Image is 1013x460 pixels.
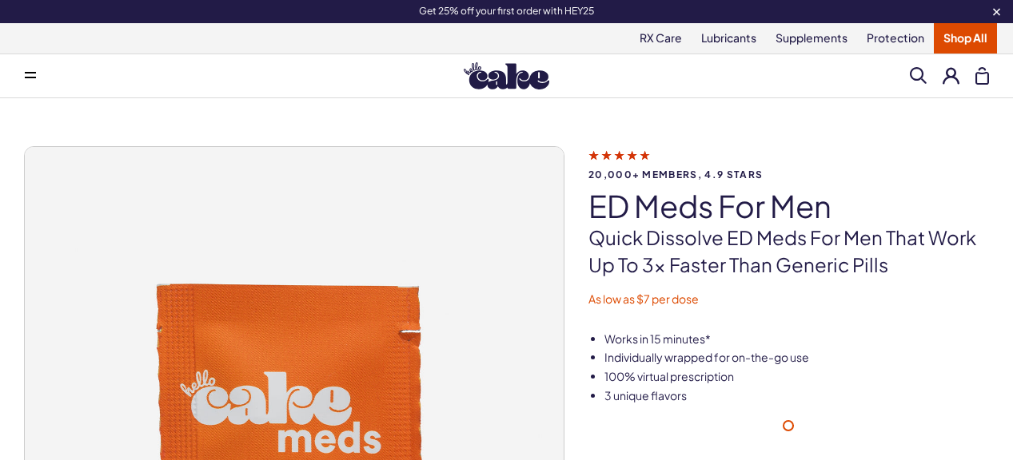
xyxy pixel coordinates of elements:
[588,189,989,223] h1: ED Meds for Men
[692,23,766,54] a: Lubricants
[857,23,934,54] a: Protection
[588,169,989,180] span: 20,000+ members, 4.9 stars
[934,23,997,54] a: Shop All
[604,369,989,385] li: 100% virtual prescription
[604,350,989,366] li: Individually wrapped for on-the-go use
[604,331,989,347] li: Works in 15 minutes*
[766,23,857,54] a: Supplements
[630,23,692,54] a: RX Care
[464,62,549,89] img: Hello Cake
[588,291,989,307] p: As low as $7 per dose
[604,388,989,404] li: 3 unique flavors
[588,224,989,278] p: Quick dissolve ED Meds for men that work up to 3x faster than generic pills
[588,148,989,180] a: 20,000+ members, 4.9 stars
